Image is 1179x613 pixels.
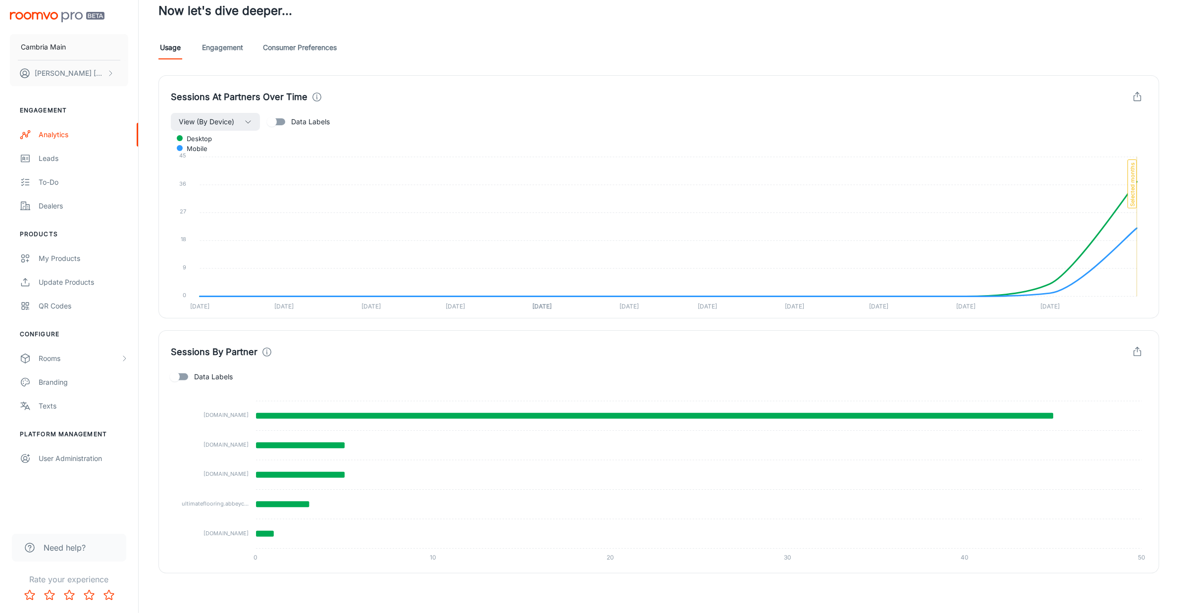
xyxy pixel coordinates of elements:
[204,411,249,418] tspan: [DOMAIN_NAME]
[39,277,128,288] div: Update Products
[21,42,66,52] p: Cambria Main
[39,353,120,364] div: Rooms
[532,303,552,310] tspan: [DATE]
[44,542,86,554] span: Need help?
[99,585,119,605] button: Rate 5 star
[274,303,294,310] tspan: [DATE]
[179,144,207,153] span: mobile
[39,153,128,164] div: Leads
[20,585,40,605] button: Rate 1 star
[10,12,104,22] img: Roomvo PRO Beta
[619,303,639,310] tspan: [DATE]
[39,453,128,464] div: User Administration
[1040,303,1060,310] tspan: [DATE]
[183,264,186,271] tspan: 9
[39,177,128,188] div: To-do
[182,500,249,507] tspan: ultimateflooring.abbeyc...
[1138,554,1146,561] tspan: 50
[10,34,128,60] button: Cambria Main
[785,303,804,310] tspan: [DATE]
[35,68,104,79] p: [PERSON_NAME] [PERSON_NAME]
[190,303,209,310] tspan: [DATE]
[39,253,128,264] div: My Products
[194,371,233,382] span: Data Labels
[204,471,249,478] tspan: [DOMAIN_NAME]
[446,303,465,310] tspan: [DATE]
[204,530,249,537] tspan: [DOMAIN_NAME]
[179,153,186,159] tspan: 45
[291,116,330,127] span: Data Labels
[698,303,718,310] tspan: [DATE]
[607,554,614,561] tspan: 20
[361,303,381,310] tspan: [DATE]
[784,554,791,561] tspan: 30
[40,585,59,605] button: Rate 2 star
[59,585,79,605] button: Rate 3 star
[39,129,128,140] div: Analytics
[263,36,337,59] a: Consumer Preferences
[10,60,128,86] button: [PERSON_NAME] [PERSON_NAME]
[39,401,128,411] div: Texts
[956,303,975,310] tspan: [DATE]
[181,236,186,243] tspan: 18
[254,554,258,561] tspan: 0
[171,345,257,359] h4: Sessions By Partner
[204,441,249,448] tspan: [DOMAIN_NAME]
[39,377,128,388] div: Branding
[430,554,436,561] tspan: 10
[179,134,212,143] span: desktop
[961,554,969,561] tspan: 40
[171,90,308,104] h4: Sessions At Partners Over Time
[183,292,186,299] tspan: 0
[869,303,888,310] tspan: [DATE]
[39,301,128,311] div: QR Codes
[79,585,99,605] button: Rate 4 star
[158,36,182,59] a: Usage
[202,36,243,59] a: Engagement
[179,180,186,187] tspan: 36
[8,573,130,585] p: Rate your experience
[179,116,234,128] span: View (By Device)
[171,113,260,131] button: View (By Device)
[158,2,1159,20] h3: Now let's dive deeper...
[180,208,186,215] tspan: 27
[39,201,128,211] div: Dealers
